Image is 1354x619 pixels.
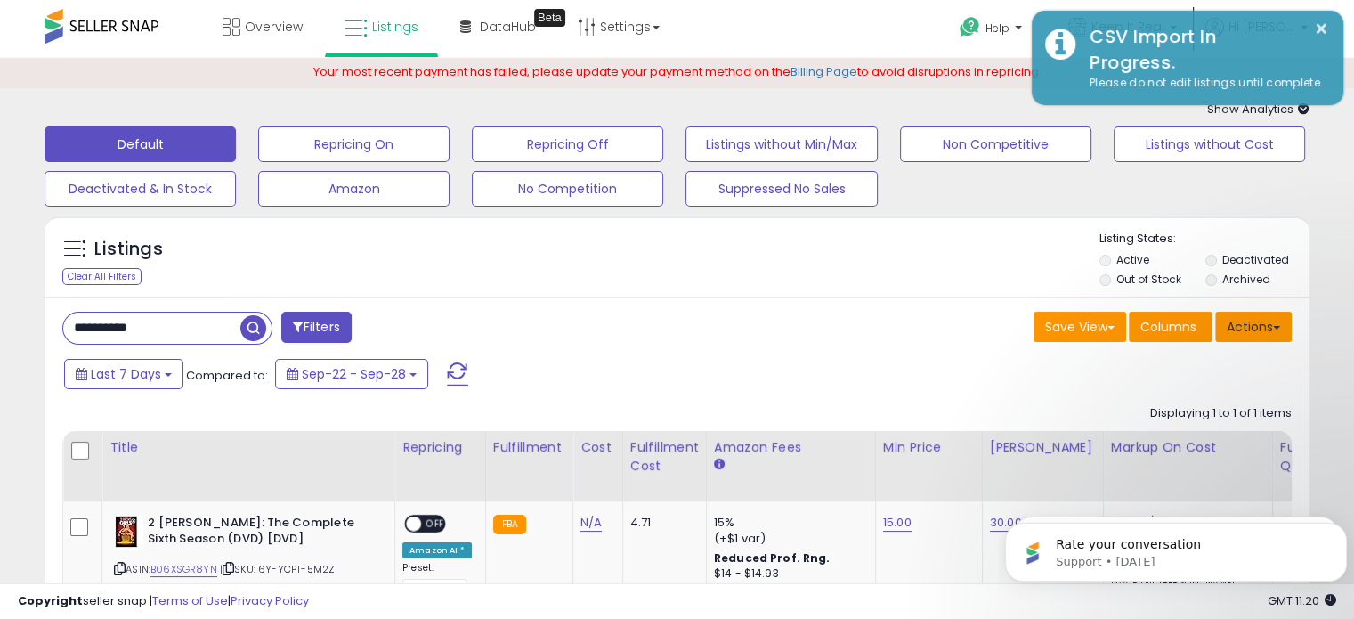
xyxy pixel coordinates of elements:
[1221,252,1288,267] label: Deactivated
[231,592,309,609] a: Privacy Policy
[94,237,163,262] h5: Listings
[1076,75,1330,92] div: Please do not edit listings until complete.
[685,171,877,207] button: Suppressed No Sales
[402,542,472,558] div: Amazon AI *
[275,359,428,389] button: Sep-22 - Sep-28
[402,562,472,602] div: Preset:
[1114,126,1305,162] button: Listings without Cost
[258,126,450,162] button: Repricing On
[480,18,536,36] span: DataHub
[258,171,450,207] button: Amazon
[18,592,83,609] strong: Copyright
[1076,24,1330,75] div: CSV Import In Progress.
[1103,431,1272,501] th: The percentage added to the cost of goods (COGS) that forms the calculator for Min & Max prices.
[150,562,217,577] a: B06XSGR8YN
[990,514,1022,532] a: 30.00
[1140,318,1196,336] span: Columns
[1129,312,1212,342] button: Columns
[883,438,975,457] div: Min Price
[152,592,228,609] a: Terms of Use
[1215,312,1292,342] button: Actions
[372,18,418,36] span: Listings
[714,550,831,566] b: Reduced Prof. Rng.
[985,20,1009,36] span: Help
[45,171,236,207] button: Deactivated & In Stock
[714,531,862,547] div: (+$1 var)
[1111,438,1265,457] div: Markup on Cost
[685,126,877,162] button: Listings without Min/Max
[714,438,868,457] div: Amazon Fees
[313,63,1042,80] span: Your most recent payment has failed, please update your payment method on the to avoid disruption...
[1116,252,1149,267] label: Active
[186,367,268,384] span: Compared to:
[990,438,1096,457] div: [PERSON_NAME]
[245,18,303,36] span: Overview
[998,485,1354,610] iframe: Intercom notifications message
[220,562,335,576] span: | SKU: 6Y-YCPT-5M2Z
[714,457,725,473] small: Amazon Fees.
[630,438,699,476] div: Fulfillment Cost
[883,514,912,532] a: 15.00
[630,515,693,531] div: 4.71
[402,438,478,457] div: Repricing
[1280,438,1342,476] div: Fulfillable Quantity
[959,16,981,38] i: Get Help
[1034,312,1126,342] button: Save View
[91,365,161,383] span: Last 7 Days
[1207,101,1309,118] span: Show Analytics
[148,515,364,552] b: 2 [PERSON_NAME]: The Complete Sixth Season (DVD) [DVD]
[472,126,663,162] button: Repricing Off
[1314,18,1328,40] button: ×
[472,171,663,207] button: No Competition
[900,126,1091,162] button: Non Competitive
[580,514,602,532] a: N/A
[493,515,526,534] small: FBA
[64,359,183,389] button: Last 7 Days
[791,63,857,80] a: Billing Page
[45,126,236,162] button: Default
[1221,272,1269,287] label: Archived
[1116,272,1181,287] label: Out of Stock
[114,515,143,550] img: 510eE+vksvL._SL40_.jpg
[1099,231,1309,248] p: Listing States:
[714,566,862,582] div: $14 - $14.93
[421,516,450,531] span: OFF
[1150,405,1292,422] div: Displaying 1 to 1 of 1 items
[580,438,615,457] div: Cost
[714,515,862,531] div: 15%
[114,515,381,598] div: ASIN:
[62,268,142,285] div: Clear All Filters
[109,438,387,457] div: Title
[534,9,565,27] div: Tooltip anchor
[945,3,1040,58] a: Help
[493,438,565,457] div: Fulfillment
[302,365,406,383] span: Sep-22 - Sep-28
[281,312,351,343] button: Filters
[18,593,309,610] div: seller snap | |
